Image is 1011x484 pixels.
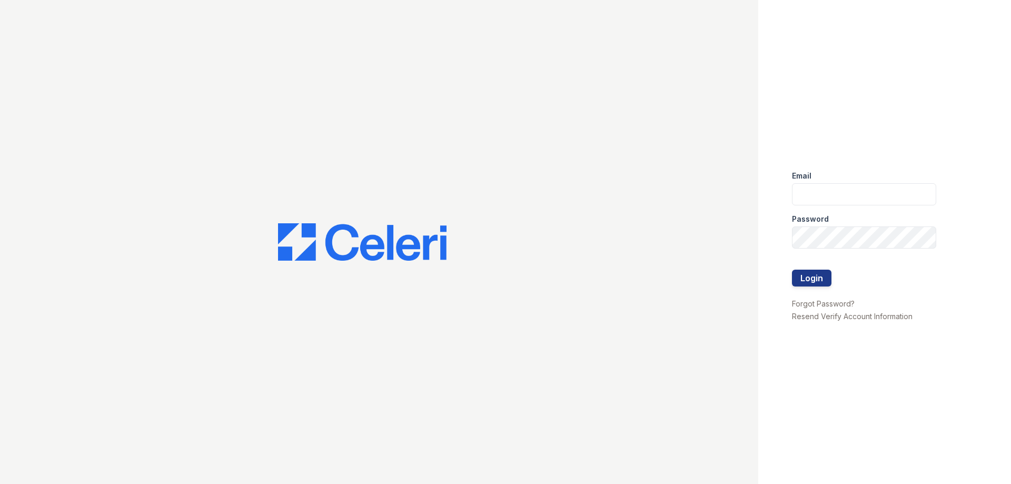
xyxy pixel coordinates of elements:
[792,312,913,321] a: Resend Verify Account Information
[792,171,811,181] label: Email
[792,299,855,308] a: Forgot Password?
[792,214,829,224] label: Password
[792,270,831,287] button: Login
[278,223,447,261] img: CE_Logo_Blue-a8612792a0a2168367f1c8372b55b34899dd931a85d93a1a3d3e32e68fde9ad4.png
